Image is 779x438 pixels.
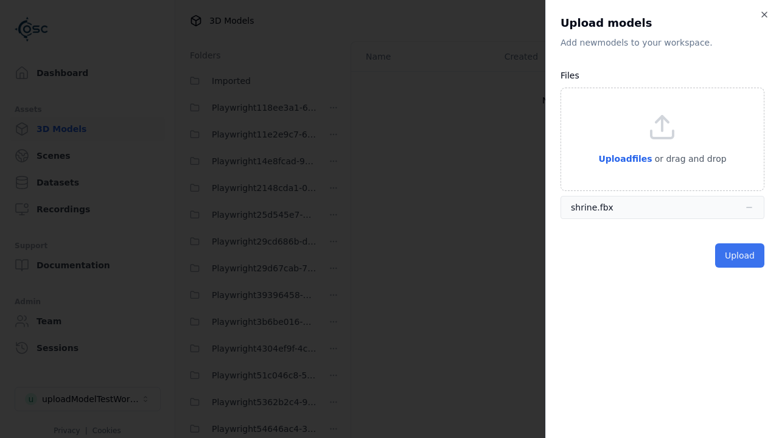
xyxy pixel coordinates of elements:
[571,201,613,214] div: shrine.fbx
[561,71,579,80] label: Files
[715,243,764,268] button: Upload
[561,36,764,49] p: Add new model s to your workspace.
[598,154,652,164] span: Upload files
[652,151,727,166] p: or drag and drop
[561,15,764,32] h2: Upload models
